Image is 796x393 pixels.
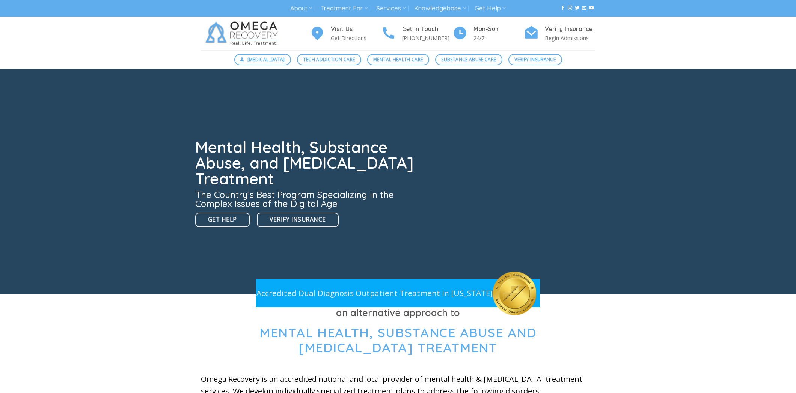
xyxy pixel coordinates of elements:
[303,56,355,63] span: Tech Addiction Care
[508,54,562,65] a: Verify Insurance
[290,1,312,15] a: About
[201,305,595,320] h3: an alternative approach to
[234,54,291,65] a: [MEDICAL_DATA]
[473,24,524,34] h4: Mon-Sun
[331,34,381,42] p: Get Directions
[441,56,496,63] span: Substance Abuse Care
[247,56,285,63] span: [MEDICAL_DATA]
[195,213,250,227] a: Get Help
[414,1,466,15] a: Knowledgebase
[373,56,423,63] span: Mental Health Care
[195,190,418,208] h3: The Country’s Best Program Specializing in the Complex Issues of the Digital Age
[475,1,506,15] a: Get Help
[381,24,452,43] a: Get In Touch [PHONE_NUMBER]
[321,1,368,15] a: Treatment For
[270,215,326,224] span: Verify Insurance
[473,34,524,42] p: 24/7
[256,287,493,299] p: Accredited Dual Diagnosis Outpatient Treatment in [US_STATE]
[402,34,452,42] p: [PHONE_NUMBER]
[589,6,594,11] a: Follow on YouTube
[524,24,595,43] a: Verify Insurance Begin Admissions
[376,1,406,15] a: Services
[561,6,565,11] a: Follow on Facebook
[402,24,452,34] h4: Get In Touch
[257,213,338,227] a: Verify Insurance
[575,6,579,11] a: Follow on Twitter
[331,24,381,34] h4: Visit Us
[568,6,572,11] a: Follow on Instagram
[195,139,418,187] h1: Mental Health, Substance Abuse, and [MEDICAL_DATA] Treatment
[367,54,429,65] a: Mental Health Care
[545,24,595,34] h4: Verify Insurance
[435,54,502,65] a: Substance Abuse Care
[297,54,361,65] a: Tech Addiction Care
[582,6,586,11] a: Send us an email
[310,24,381,43] a: Visit Us Get Directions
[208,215,237,224] span: Get Help
[201,16,285,50] img: Omega Recovery
[514,56,556,63] span: Verify Insurance
[259,324,537,356] span: Mental Health, Substance Abuse and [MEDICAL_DATA] Treatment
[545,34,595,42] p: Begin Admissions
